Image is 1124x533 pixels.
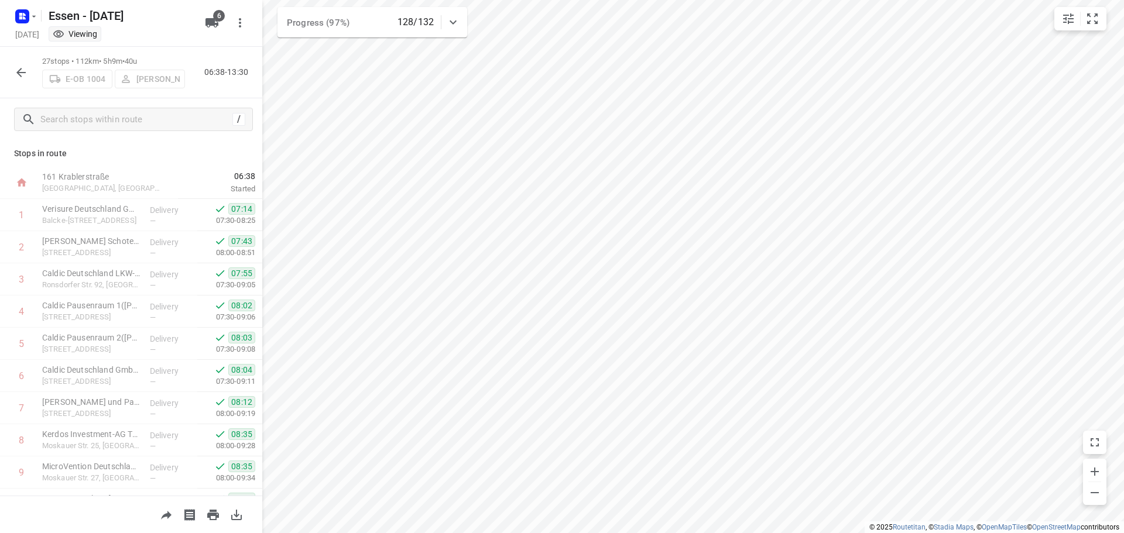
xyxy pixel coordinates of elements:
svg: Done [214,235,226,247]
span: 07:14 [228,203,255,215]
span: 08:12 [228,396,255,408]
p: Delivery [150,397,193,409]
p: Delivery [150,365,193,377]
span: Print shipping labels [178,508,201,520]
div: You are currently in view mode. To make any changes, go to edit project. [53,28,97,40]
p: Stops in route [14,147,248,160]
div: 4 [19,306,24,317]
p: Delivery [150,333,193,345]
svg: Done [214,203,226,215]
span: 08:04 [228,364,255,376]
span: Print route [201,508,225,520]
svg: Done [214,300,226,311]
div: 8 [19,435,24,446]
div: small contained button group [1054,7,1106,30]
span: 08:47 [228,493,255,504]
button: Fit zoom [1081,7,1104,30]
p: 06:38-13:30 [204,66,253,78]
p: Delivery [150,204,193,216]
svg: Done [214,332,226,343]
p: Am Karlshof 10, Düsseldorf [42,311,140,323]
span: 06:38 [178,170,255,182]
p: Caldic Deutschland GmbH(Dana Brostowicz) [42,364,140,376]
div: 7 [19,403,24,414]
a: OpenMapTiles [982,523,1027,531]
svg: Done [214,493,226,504]
p: 07:30-08:25 [197,215,255,226]
button: Map settings [1057,7,1080,30]
p: 07:30-09:06 [197,311,255,323]
li: © 2025 , © , © © contributors [869,523,1119,531]
div: 9 [19,467,24,478]
p: HSMV - Hansen Schotenroehr Müller Voets Partnerschaftsgesellschaft mbB(Beate Koch) [42,235,140,247]
span: — [150,216,156,225]
svg: Done [214,364,226,376]
span: 08:02 [228,300,255,311]
span: — [150,410,156,418]
p: Delivery [150,236,193,248]
p: Am Karlshof 10, Düsseldorf [42,343,140,355]
p: Erkrather Str. 234a, Düsseldorf [42,408,140,419]
a: OpenStreetMap [1032,523,1081,531]
a: Routetitan [893,523,926,531]
span: — [150,474,156,483]
span: 40u [125,57,137,66]
p: 07:30-09:11 [197,376,255,387]
p: Grafenberger Allee 337b, Düsseldorf [42,247,140,259]
div: 5 [19,338,24,349]
p: 161 Krablerstraße [42,171,164,183]
svg: Done [214,460,226,472]
span: — [150,377,156,386]
p: Delivery [150,462,193,473]
p: SEMTRIX GmbH - Düsseldorf(Jan Kuhl) [42,493,140,504]
p: Caldic Pausenraum 1(Dana Brostowicz) [42,300,140,311]
button: 6 [200,11,224,35]
div: 1 [19,209,24,221]
span: 07:43 [228,235,255,247]
div: 3 [19,274,24,285]
p: Caldic Deutschland LKW-Zufahrt Tor 4(Dana Brostowicz) [42,267,140,279]
p: Moskauer Str. 25, Düsseldorf [42,440,140,452]
p: Started [178,183,255,195]
span: 08:35 [228,428,255,440]
div: 6 [19,370,24,381]
p: 128/132 [397,15,434,29]
span: 08:03 [228,332,255,343]
span: — [150,281,156,290]
span: • [122,57,125,66]
p: Verisure Deutschland GmbH(Marlien Engling) [42,203,140,215]
p: Hartmann, Mathias und Partner(Tina Jacobs) [42,396,140,408]
p: Delivery [150,494,193,506]
span: Progress (97%) [287,18,349,28]
span: — [150,313,156,322]
input: Search stops within route [40,111,232,129]
span: 08:35 [228,460,255,472]
span: Download route [225,508,248,520]
span: Share route [155,508,178,520]
p: Balcke-Dürr-Allee 2, Ratingen [42,215,140,226]
p: Moskauer Str. 27, Düsseldorf [42,472,140,484]
div: Progress (97%)128/132 [277,7,467,37]
span: 07:55 [228,267,255,279]
p: [GEOGRAPHIC_DATA], [GEOGRAPHIC_DATA] [42,183,164,194]
p: 08:00-09:34 [197,472,255,484]
p: Ronsdorfer Str. 92, Düsseldorf [42,279,140,291]
p: 08:00-08:51 [197,247,255,259]
p: 08:00-09:19 [197,408,255,419]
svg: Done [214,396,226,408]
span: — [150,249,156,257]
span: — [150,345,156,354]
p: 08:00-09:28 [197,440,255,452]
p: Delivery [150,269,193,280]
p: Kerdos Investment-AG TGV(Moritz Counil) [42,428,140,440]
a: Stadia Maps [934,523,974,531]
p: Delivery [150,429,193,441]
svg: Done [214,428,226,440]
span: 6 [213,10,225,22]
p: Delivery [150,301,193,312]
p: Am Karlshof 10, Düsseldorf [42,376,140,387]
p: 27 stops • 112km • 5h9m [42,56,185,67]
p: MicroVention Deutschland GmbH(Michaela Dennhoven) [42,460,140,472]
span: — [150,442,156,451]
div: 2 [19,242,24,253]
